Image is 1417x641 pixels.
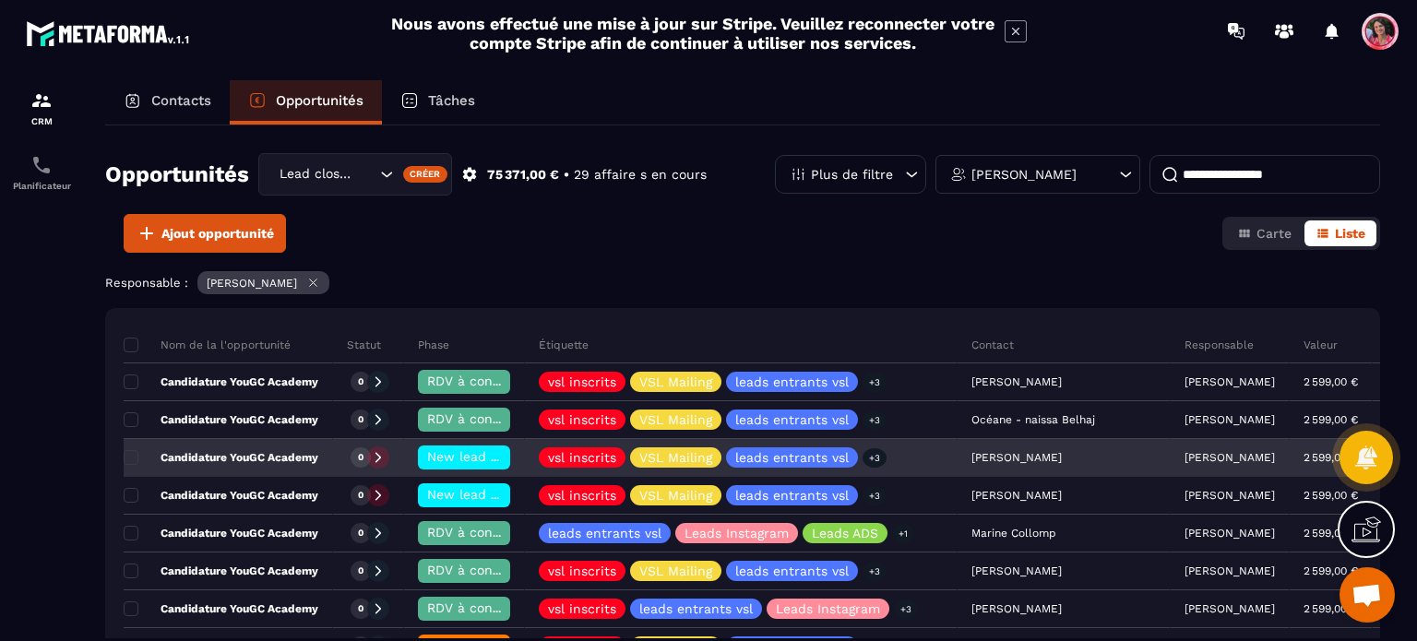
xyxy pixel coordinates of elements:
p: 0 [358,413,363,426]
p: Candidature YouGC Academy [124,601,318,616]
p: [PERSON_NAME] [1185,527,1275,540]
p: Planificateur [5,181,78,191]
input: Search for option [357,164,375,184]
p: • [564,166,569,184]
p: 2 599,00 € [1304,602,1358,615]
p: VSL Mailing [639,375,712,388]
span: Carte [1256,226,1292,241]
p: 0 [358,527,363,540]
img: scheduler [30,154,53,176]
p: VSL Mailing [639,564,712,577]
p: [PERSON_NAME] [1185,451,1275,464]
span: RDV à confimer ❓ [427,411,546,426]
span: Liste [1335,226,1365,241]
p: Phase [418,338,449,352]
img: logo [26,17,192,50]
p: 2 599,00 € [1304,413,1358,426]
p: leads entrants vsl [639,602,753,615]
p: 2 599,00 € [1304,564,1358,577]
p: CRM [5,116,78,126]
button: Liste [1304,220,1376,246]
p: Leads Instagram [685,527,789,540]
span: RDV à confimer ❓ [427,600,546,615]
p: 2 599,00 € [1304,527,1358,540]
p: +3 [863,373,887,392]
p: Nom de la l'opportunité [124,338,291,352]
a: Opportunités [230,80,382,125]
p: +3 [863,410,887,430]
p: Plus de filtre [811,168,893,181]
p: Responsable [1185,338,1254,352]
p: +3 [863,486,887,505]
p: +3 [863,448,887,468]
span: Lead closing [275,164,357,184]
p: leads entrants vsl [735,375,849,388]
p: [PERSON_NAME] [207,277,297,290]
p: 29 affaire s en cours [574,166,707,184]
p: [PERSON_NAME] [1185,602,1275,615]
p: vsl inscrits [548,451,616,464]
p: 0 [358,564,363,577]
p: Candidature YouGC Academy [124,412,318,427]
button: Carte [1226,220,1303,246]
span: RDV à confimer ❓ [427,525,546,540]
p: Candidature YouGC Academy [124,374,318,389]
img: formation [30,89,53,112]
p: vsl inscrits [548,602,616,615]
a: schedulerschedulerPlanificateur [5,140,78,205]
p: leads entrants vsl [735,451,849,464]
p: 75 371,00 € [487,166,559,184]
p: Candidature YouGC Academy [124,526,318,540]
p: [PERSON_NAME] [1185,375,1275,388]
p: Tâches [428,92,475,109]
span: New lead à RAPPELER 📞 [427,487,589,502]
p: 2 599,00 € [1304,451,1358,464]
a: Contacts [105,80,230,125]
div: Ouvrir le chat [1340,567,1395,623]
button: Ajout opportunité [124,214,286,253]
h2: Opportunités [105,156,249,193]
p: Valeur [1304,338,1338,352]
p: vsl inscrits [548,413,616,426]
a: Tâches [382,80,494,125]
p: vsl inscrits [548,489,616,502]
h2: Nous avons effectué une mise à jour sur Stripe. Veuillez reconnecter votre compte Stripe afin de ... [390,14,995,53]
p: Opportunités [276,92,363,109]
p: Contacts [151,92,211,109]
span: Ajout opportunité [161,224,274,243]
p: 0 [358,489,363,502]
p: +3 [894,599,918,619]
p: 0 [358,602,363,615]
p: [PERSON_NAME] [1185,413,1275,426]
p: 2 599,00 € [1304,375,1358,388]
p: Candidature YouGC Academy [124,488,318,503]
p: leads entrants vsl [548,527,661,540]
p: Leads Instagram [776,602,880,615]
p: leads entrants vsl [735,413,849,426]
div: Search for option [258,153,452,196]
a: formationformationCRM [5,76,78,140]
span: RDV à confimer ❓ [427,374,546,388]
p: Contact [971,338,1014,352]
p: Candidature YouGC Academy [124,450,318,465]
p: Étiquette [539,338,589,352]
p: VSL Mailing [639,451,712,464]
p: VSL Mailing [639,489,712,502]
p: leads entrants vsl [735,564,849,577]
p: Candidature YouGC Academy [124,564,318,578]
p: 0 [358,375,363,388]
p: vsl inscrits [548,564,616,577]
p: +3 [863,562,887,581]
p: [PERSON_NAME] [1185,489,1275,502]
p: 2 599,00 € [1304,489,1358,502]
p: VSL Mailing [639,413,712,426]
p: +1 [892,524,914,543]
span: RDV à confimer ❓ [427,563,546,577]
p: 0 [358,451,363,464]
p: Leads ADS [812,527,878,540]
p: [PERSON_NAME] [971,168,1077,181]
span: New lead à RAPPELER 📞 [427,449,589,464]
p: vsl inscrits [548,375,616,388]
p: leads entrants vsl [735,489,849,502]
p: Statut [347,338,381,352]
